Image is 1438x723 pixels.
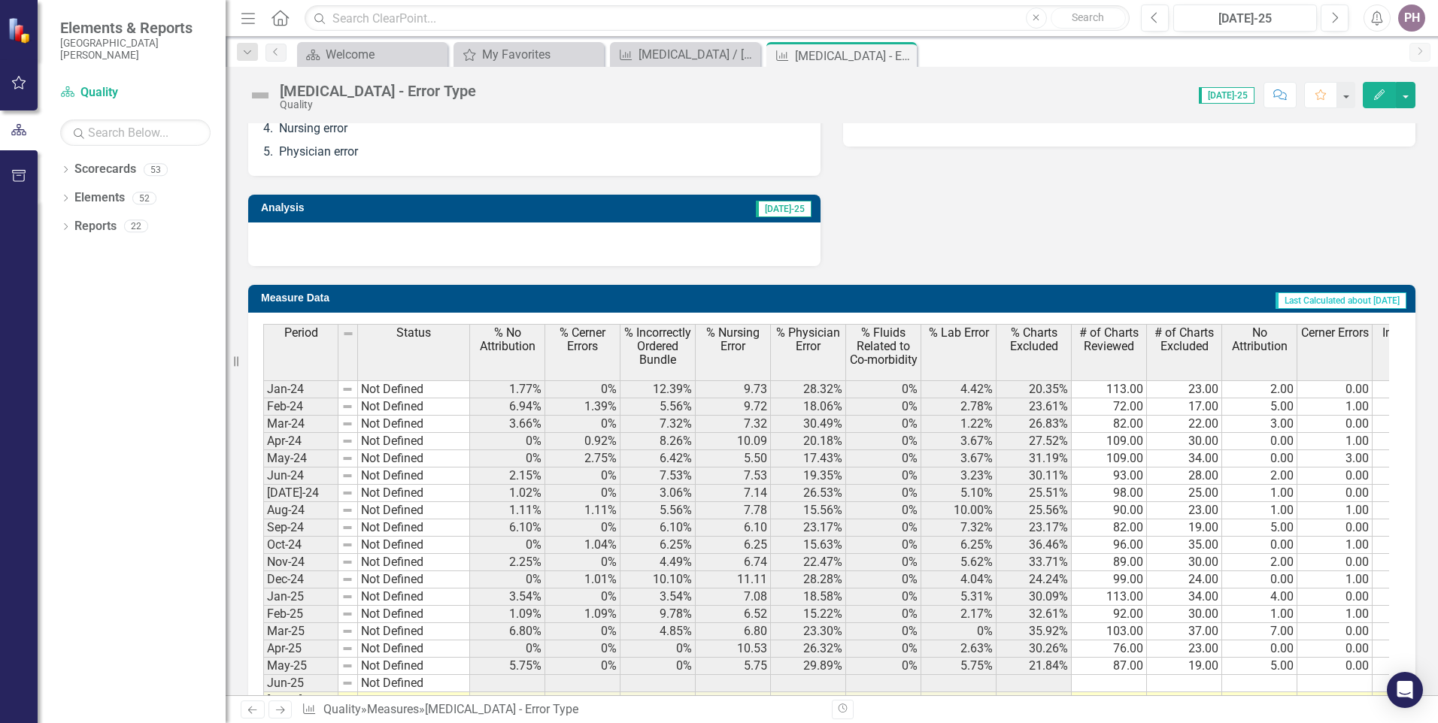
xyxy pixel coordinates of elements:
td: 4.85% [620,623,696,640]
td: 23.17% [771,519,846,537]
td: 10.00% [921,502,997,519]
td: 0% [545,588,620,606]
td: 0.00 [1222,571,1297,588]
td: 0.00 [1222,450,1297,467]
td: 0% [921,623,997,640]
td: 7.14 [696,485,771,502]
td: 7.78 [696,502,771,519]
td: 2.15% [470,467,545,485]
td: 15.22% [771,606,846,623]
img: 8DAGhfEEPCf229AAAAAElFTkSuQmCC [341,383,353,395]
a: [MEDICAL_DATA] / [MEDICAL_DATA] Dashboard [614,45,757,64]
td: 26.83% [997,416,1072,433]
td: 7.00 [1222,623,1297,640]
td: 9.72 [696,398,771,416]
td: 5.50 [696,450,771,467]
td: 24.24% [997,571,1072,588]
td: 6.10% [470,519,545,537]
td: 6.80 [696,623,771,640]
td: Mar-25 [263,623,338,640]
td: 8.26% [620,433,696,450]
td: Jan-25 [263,588,338,606]
td: 2.00 [1222,467,1297,485]
td: 7.32% [921,519,997,537]
td: 36.46% [997,537,1072,554]
td: 0% [545,380,620,398]
td: 6.74 [696,554,771,571]
img: 8DAGhfEEPCf229AAAAAElFTkSuQmCC [341,504,353,516]
td: 23.17% [997,519,1072,537]
td: 11.11 [696,571,771,588]
td: 2.25% [470,554,545,571]
td: Apr-24 [263,433,338,450]
img: 8DAGhfEEPCf229AAAAAElFTkSuQmCC [341,660,353,672]
button: PH [1398,5,1425,32]
td: 0% [846,502,921,519]
td: 0.00 [1297,380,1373,398]
td: Apr-25 [263,640,338,658]
td: 5.75% [470,658,545,675]
td: 0% [846,658,921,675]
td: 5.00 [1222,398,1297,416]
td: 29.89% [771,658,846,675]
td: 82.00 [1072,416,1147,433]
td: 4.04% [921,571,997,588]
td: Not Defined [358,433,470,450]
td: 90.00 [1072,502,1147,519]
td: 0% [846,398,921,416]
td: 1.04% [545,537,620,554]
td: 20.35% [997,380,1072,398]
td: 2.75% [545,450,620,467]
td: 99.00 [1072,571,1147,588]
td: 24.00 [1147,571,1222,588]
td: 1.77% [470,380,545,398]
td: 30.26% [997,640,1072,658]
td: 5.56% [620,502,696,519]
td: May-24 [263,450,338,467]
td: 2.78% [921,398,997,416]
td: 34.00 [1147,588,1222,606]
img: 8DAGhfEEPCf229AAAAAElFTkSuQmCC [341,539,353,551]
td: 6.10% [620,519,696,537]
td: 25.51% [997,485,1072,502]
td: 0.00 [1222,537,1297,554]
img: 8DAGhfEEPCf229AAAAAElFTkSuQmCC [341,522,353,534]
td: 3.23% [921,467,997,485]
td: Not Defined [358,675,470,692]
td: 28.32% [771,380,846,398]
td: 1.39% [545,398,620,416]
td: 0% [846,380,921,398]
img: 8DAGhfEEPCf229AAAAAElFTkSuQmCC [341,487,353,499]
td: Aug-24 [263,502,338,519]
img: 8DAGhfEEPCf229AAAAAElFTkSuQmCC [341,435,353,447]
td: 4.42% [921,380,997,398]
td: 92.00 [1072,606,1147,623]
td: Oct-24 [263,537,338,554]
td: Sep-24 [263,519,338,537]
img: 8DAGhfEEPCf229AAAAAElFTkSuQmCC [341,625,353,637]
td: 19.00 [1147,658,1222,675]
div: Welcome [326,45,444,64]
td: 0% [470,450,545,467]
td: 0% [846,588,921,606]
td: 0.00 [1297,416,1373,433]
td: Not Defined [358,623,470,640]
td: Jun-24 [263,467,338,485]
td: 33.71% [997,554,1072,571]
td: 12.39% [620,380,696,398]
td: 22.00 [1147,416,1222,433]
td: 0% [846,640,921,658]
td: 2.00 [1222,380,1297,398]
td: 7.32% [620,416,696,433]
td: 3.00 [1222,416,1297,433]
td: 1.00 [1297,606,1373,623]
td: 0% [846,606,921,623]
img: 8DAGhfEEPCf229AAAAAElFTkSuQmCC [342,328,354,340]
td: 1.01% [545,571,620,588]
td: 5.62% [921,554,997,571]
td: Not Defined [358,416,470,433]
td: 0% [545,623,620,640]
td: 0.00 [1297,485,1373,502]
td: 0% [470,571,545,588]
td: 25.56% [997,502,1072,519]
